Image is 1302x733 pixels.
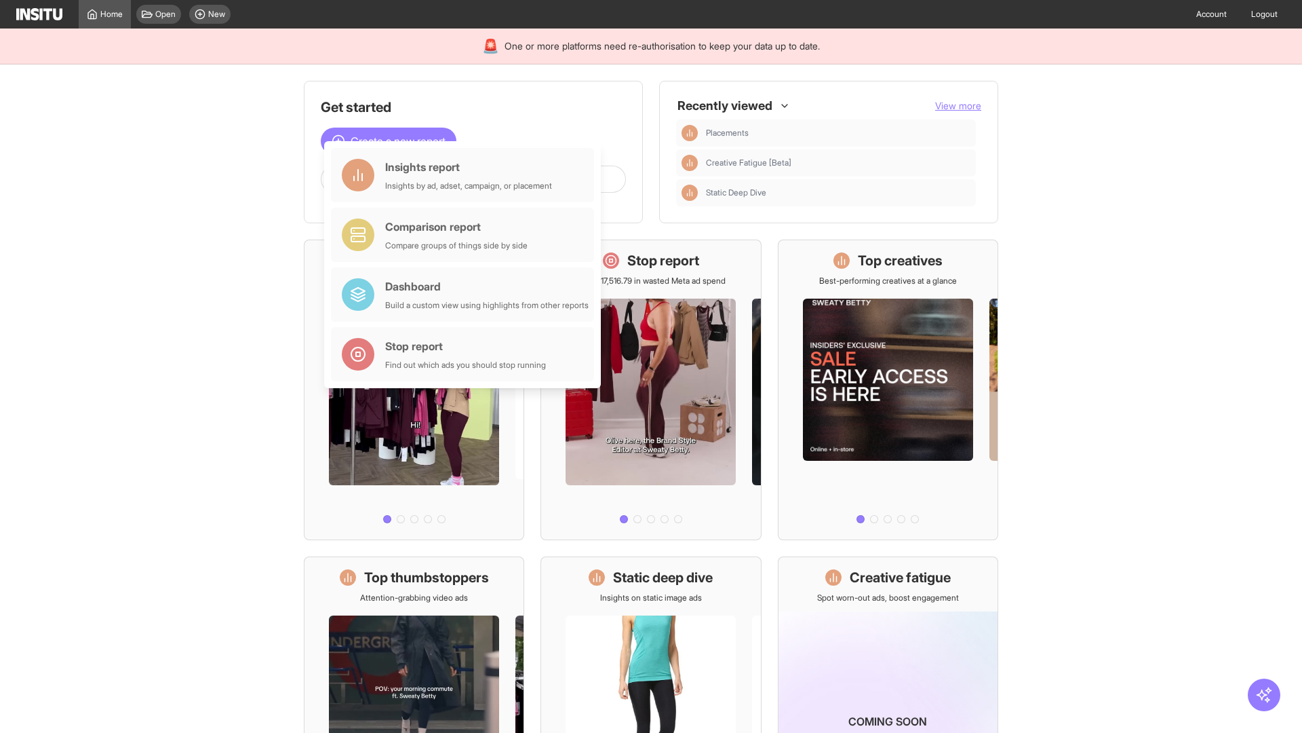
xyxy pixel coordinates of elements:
span: New [208,9,225,20]
div: Stop report [385,338,546,354]
div: Build a custom view using highlights from other reports [385,300,589,311]
span: Static Deep Dive [706,187,766,198]
div: Comparison report [385,219,528,235]
h1: Stop report [627,251,699,270]
div: Insights [682,125,698,141]
span: Creative Fatigue [Beta] [706,157,791,168]
div: Compare groups of things side by side [385,240,528,251]
h1: Top thumbstoppers [364,568,489,587]
span: Static Deep Dive [706,187,970,198]
span: View more [935,100,981,111]
span: Placements [706,128,749,138]
p: Insights on static image ads [600,593,702,603]
span: Create a new report [351,133,446,149]
a: Top creativesBest-performing creatives at a glance [778,240,998,540]
div: Insights by ad, adset, campaign, or placement [385,181,552,191]
span: Home [100,9,123,20]
span: Creative Fatigue [Beta] [706,157,970,168]
a: Stop reportSave £17,516.79 in wasted Meta ad spend [540,240,761,540]
span: Placements [706,128,970,138]
a: What's live nowSee all active ads instantly [304,240,524,540]
div: Insights [682,185,698,201]
div: 🚨 [482,37,499,56]
h1: Static deep dive [613,568,713,587]
button: View more [935,99,981,113]
button: Create a new report [321,128,456,155]
p: Attention-grabbing video ads [360,593,468,603]
span: Open [155,9,176,20]
span: One or more platforms need re-authorisation to keep your data up to date. [505,39,820,53]
img: Logo [16,8,62,20]
div: Insights report [385,159,552,175]
div: Find out which ads you should stop running [385,360,546,371]
p: Best-performing creatives at a glance [819,276,957,286]
p: Save £17,516.79 in wasted Meta ad spend [576,276,726,286]
div: Insights [682,155,698,171]
div: Dashboard [385,278,589,295]
h1: Get started [321,98,626,117]
h1: Top creatives [858,251,943,270]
